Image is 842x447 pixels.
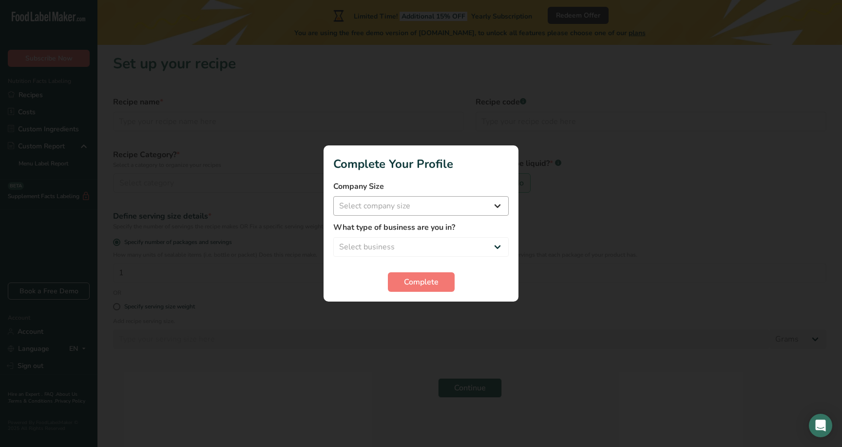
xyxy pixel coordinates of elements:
[809,414,832,437] div: Open Intercom Messenger
[404,276,439,288] span: Complete
[388,272,455,292] button: Complete
[333,155,509,173] h1: Complete Your Profile
[333,181,509,192] label: Company Size
[333,222,509,233] label: What type of business are you in?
